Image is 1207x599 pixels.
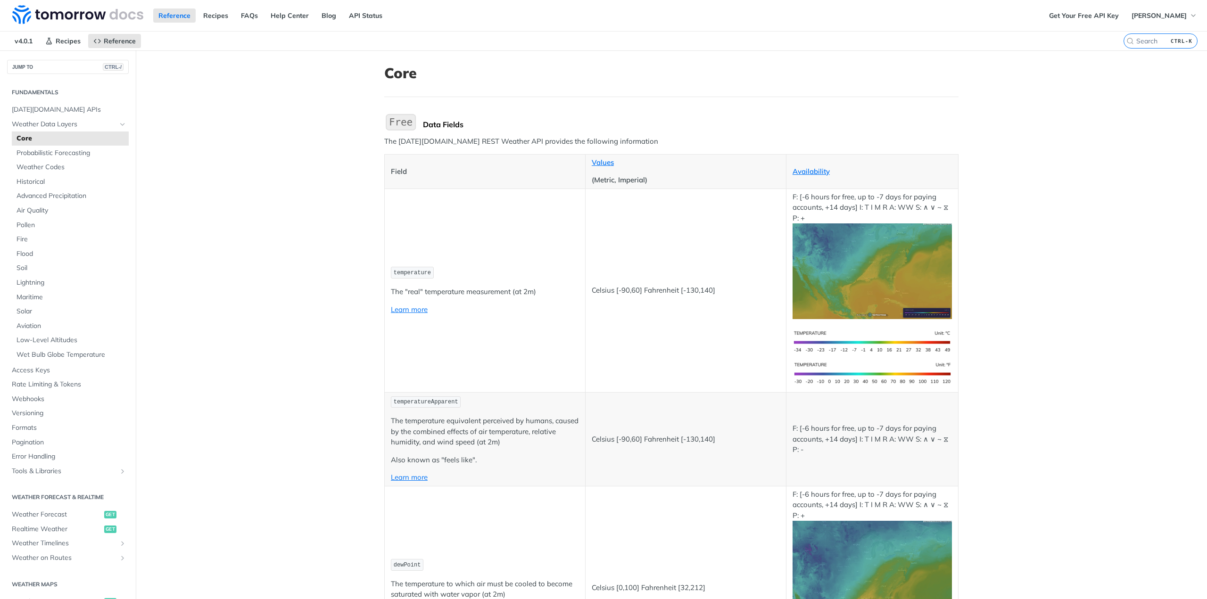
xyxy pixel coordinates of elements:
[17,249,126,259] span: Flood
[17,221,126,230] span: Pollen
[391,166,579,177] p: Field
[12,409,126,418] span: Versioning
[12,452,126,461] span: Error Handling
[1126,8,1202,23] button: [PERSON_NAME]
[12,319,129,333] a: Aviation
[7,450,129,464] a: Error Handling
[7,103,129,117] a: [DATE][DOMAIN_NAME] APIs
[391,305,428,314] a: Learn more
[793,423,952,455] p: F: [-6 hours for free, up to -7 days for paying accounts, +14 days] I: T I M R A: WW S: ∧ ∨ ~ ⧖ P: -
[198,8,233,23] a: Recipes
[12,525,102,534] span: Realtime Weather
[592,434,780,445] p: Celsius [-90,60] Fahrenheit [-130,140]
[12,380,126,389] span: Rate Limiting & Tokens
[793,368,952,377] span: Expand image
[12,510,102,519] span: Weather Forecast
[88,34,141,48] a: Reference
[344,8,388,23] a: API Status
[12,105,126,115] span: [DATE][DOMAIN_NAME] APIs
[592,583,780,593] p: Celsius [0,100] Fahrenheit [32,212]
[394,399,458,405] span: temperatureApparent
[12,204,129,218] a: Air Quality
[12,348,129,362] a: Wet Bulb Globe Temperature
[56,37,81,45] span: Recipes
[391,473,428,482] a: Learn more
[17,163,126,172] span: Weather Codes
[12,247,129,261] a: Flood
[12,394,126,404] span: Webhooks
[104,525,116,533] span: get
[12,160,129,174] a: Weather Codes
[7,551,129,565] a: Weather on RoutesShow subpages for Weather on Routes
[17,191,126,201] span: Advanced Precipitation
[12,261,129,275] a: Soil
[7,580,129,589] h2: Weather Maps
[12,290,129,304] a: Maritime
[119,554,126,562] button: Show subpages for Weather on Routes
[7,421,129,435] a: Formats
[384,136,959,147] p: The [DATE][DOMAIN_NAME] REST Weather API provides the following information
[7,363,129,377] a: Access Keys
[12,553,116,563] span: Weather on Routes
[12,304,129,319] a: Solar
[119,121,126,128] button: Hide subpages for Weather Data Layers
[17,177,126,187] span: Historical
[12,438,126,447] span: Pagination
[316,8,341,23] a: Blog
[7,88,129,97] h2: Fundamentals
[7,435,129,450] a: Pagination
[12,333,129,347] a: Low-Level Altitudes
[12,146,129,160] a: Probabilistic Forecasting
[394,270,431,276] span: temperature
[391,416,579,448] p: The temperature equivalent perceived by humans, caused by the combined effects of air temperature...
[7,392,129,406] a: Webhooks
[1168,36,1195,46] kbd: CTRL-K
[17,293,126,302] span: Maritime
[17,278,126,287] span: Lightning
[793,564,952,573] span: Expand image
[793,192,952,319] p: F: [-6 hours for free, up to -7 days for paying accounts, +14 days] I: T I M R A: WW S: ∧ ∨ ~ ⧖ P: +
[7,406,129,420] a: Versioning
[423,120,959,129] div: Data Fields
[104,37,136,45] span: Reference
[7,493,129,501] h2: Weather Forecast & realtime
[1132,11,1187,20] span: [PERSON_NAME]
[391,287,579,297] p: The "real" temperature measurement (at 2m)
[12,366,126,375] span: Access Keys
[12,467,116,476] span: Tools & Libraries
[12,276,129,290] a: Lightning
[9,34,38,48] span: v4.0.1
[153,8,196,23] a: Reference
[17,206,126,215] span: Air Quality
[104,511,116,518] span: get
[7,377,129,392] a: Rate Limiting & Tokens
[236,8,263,23] a: FAQs
[7,536,129,550] a: Weather TimelinesShow subpages for Weather Timelines
[7,117,129,131] a: Weather Data LayersHide subpages for Weather Data Layers
[17,263,126,273] span: Soil
[793,336,952,345] span: Expand image
[17,307,126,316] span: Solar
[12,423,126,433] span: Formats
[17,148,126,158] span: Probabilistic Forecasting
[793,167,830,176] a: Availability
[1126,37,1134,45] svg: Search
[12,5,143,24] img: Tomorrow.io Weather API Docs
[17,350,126,360] span: Wet Bulb Globe Temperature
[17,134,126,143] span: Core
[391,455,579,466] p: Also known as "feels like".
[7,522,129,536] a: Realtime Weatherget
[265,8,314,23] a: Help Center
[7,464,129,478] a: Tools & LibrariesShow subpages for Tools & Libraries
[17,235,126,244] span: Fire
[7,60,129,74] button: JUMP TOCTRL-/
[12,539,116,548] span: Weather Timelines
[384,65,959,82] h1: Core
[12,232,129,246] a: Fire
[7,508,129,522] a: Weather Forecastget
[1044,8,1124,23] a: Get Your Free API Key
[40,34,86,48] a: Recipes
[592,175,780,186] p: (Metric, Imperial)
[119,468,126,475] button: Show subpages for Tools & Libraries
[103,63,124,71] span: CTRL-/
